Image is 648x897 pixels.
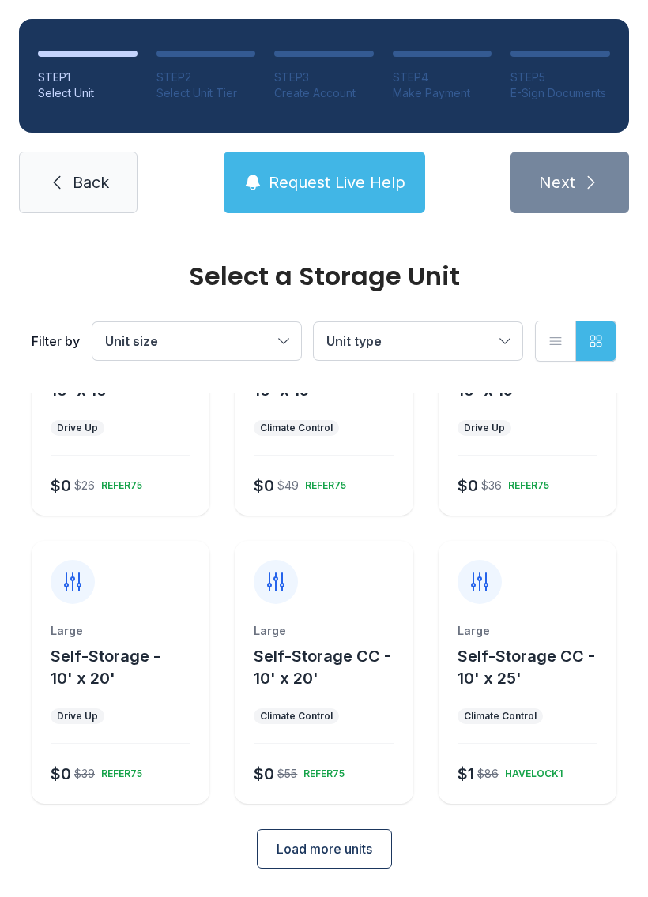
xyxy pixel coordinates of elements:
[51,475,71,497] div: $0
[277,839,372,858] span: Load more units
[458,475,478,497] div: $0
[299,473,346,492] div: REFER75
[74,478,95,494] div: $26
[458,645,610,689] button: Self-Storage CC - 10' x 25'
[510,85,610,101] div: E-Sign Documents
[254,623,394,639] div: Large
[51,647,160,688] span: Self-Storage - 10' x 20'
[254,763,274,785] div: $0
[156,69,256,85] div: STEP 2
[51,645,203,689] button: Self-Storage - 10' x 20'
[73,171,109,193] span: Back
[326,333,382,349] span: Unit type
[51,623,190,639] div: Large
[277,766,297,782] div: $55
[481,478,502,494] div: $36
[274,85,374,101] div: Create Account
[458,647,595,688] span: Self-Storage CC - 10' x 25'
[74,766,95,782] div: $39
[464,422,505,434] div: Drive Up
[38,85,138,101] div: Select Unit
[510,69,610,85] div: STEP 5
[297,761,345,780] div: REFER75
[499,761,563,780] div: HAVELOCK1
[95,473,142,492] div: REFER75
[393,85,492,101] div: Make Payment
[260,710,333,722] div: Climate Control
[502,473,549,492] div: REFER75
[51,763,71,785] div: $0
[393,69,492,85] div: STEP 4
[38,69,138,85] div: STEP 1
[269,171,405,193] span: Request Live Help
[464,710,537,722] div: Climate Control
[458,623,597,639] div: Large
[539,171,575,193] span: Next
[254,475,274,497] div: $0
[95,761,142,780] div: REFER75
[92,322,301,360] button: Unit size
[458,763,474,785] div: $1
[105,333,158,349] span: Unit size
[314,322,522,360] button: Unit type
[277,478,299,494] div: $49
[254,645,406,689] button: Self-Storage CC - 10' x 20'
[274,69,374,85] div: STEP 3
[57,710,98,722] div: Drive Up
[32,264,616,289] div: Select a Storage Unit
[57,422,98,434] div: Drive Up
[254,647,391,688] span: Self-Storage CC - 10' x 20'
[477,766,499,782] div: $86
[32,332,80,351] div: Filter by
[260,422,333,434] div: Climate Control
[156,85,256,101] div: Select Unit Tier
